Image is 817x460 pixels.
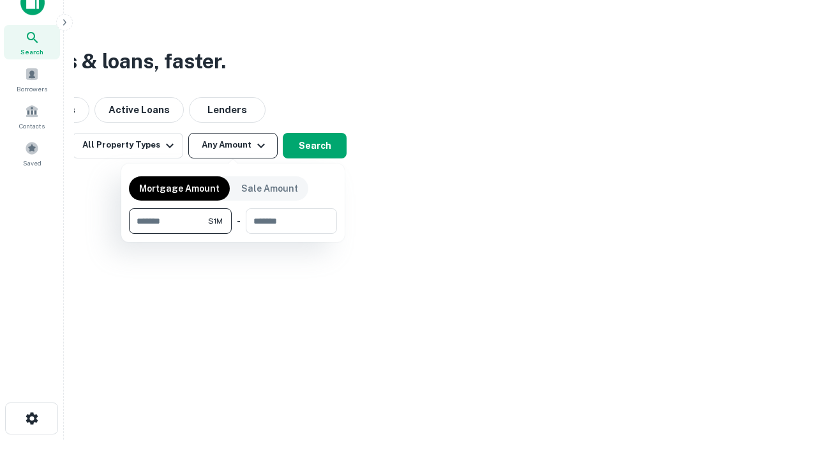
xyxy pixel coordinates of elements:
[237,208,241,234] div: -
[753,358,817,419] iframe: Chat Widget
[241,181,298,195] p: Sale Amount
[208,215,223,227] span: $1M
[139,181,220,195] p: Mortgage Amount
